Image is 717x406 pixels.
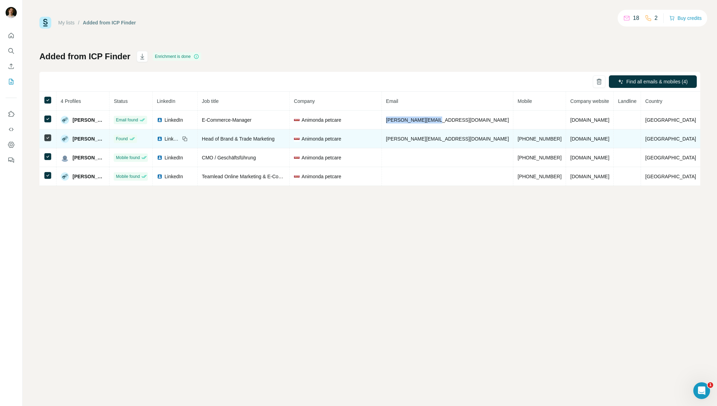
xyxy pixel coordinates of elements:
[116,117,138,123] span: Email found
[570,174,609,179] span: [DOMAIN_NAME]
[294,117,300,123] img: company-logo
[157,174,163,179] img: LinkedIn logo
[73,154,105,161] span: [PERSON_NAME]
[302,135,341,142] span: Animonda petcare
[61,135,69,143] img: Avatar
[669,13,702,23] button: Buy credits
[645,117,696,123] span: [GEOGRAPHIC_DATA]
[61,98,81,104] span: 4 Profiles
[83,19,136,26] div: Added from ICP Finder
[518,155,561,160] span: [PHONE_NUMBER]
[570,98,609,104] span: Company website
[6,123,17,136] button: Use Surfe API
[645,155,696,160] span: [GEOGRAPHIC_DATA]
[6,75,17,88] button: My lists
[157,136,163,142] img: LinkedIn logo
[6,7,17,18] img: Avatar
[78,19,80,26] li: /
[6,138,17,151] button: Dashboard
[302,116,341,123] span: Animonda petcare
[570,136,609,142] span: [DOMAIN_NAME]
[708,382,713,388] span: 1
[153,52,201,61] div: Enrichment is done
[618,98,636,104] span: Landline
[386,136,509,142] span: [PERSON_NAME][EMAIL_ADDRESS][DOMAIN_NAME]
[202,155,256,160] span: CMO / Geschäftsführung
[165,116,183,123] span: LinkedIn
[114,98,128,104] span: Status
[165,135,180,142] span: LinkedIn
[202,136,275,142] span: Head of Brand & Trade Marketing
[202,174,296,179] span: Teamlead Online Marketing & E-Commerce
[294,174,300,179] img: company-logo
[294,98,315,104] span: Company
[645,136,696,142] span: [GEOGRAPHIC_DATA]
[386,98,398,104] span: Email
[518,136,561,142] span: [PHONE_NUMBER]
[6,29,17,42] button: Quick start
[39,17,51,29] img: Surfe Logo
[518,98,532,104] span: Mobile
[6,154,17,166] button: Feedback
[157,117,163,123] img: LinkedIn logo
[116,155,140,161] span: Mobile found
[73,173,105,180] span: [PERSON_NAME]
[655,14,658,22] p: 2
[202,98,219,104] span: Job title
[302,173,341,180] span: Animonda petcare
[73,135,105,142] span: [PERSON_NAME]
[116,173,140,180] span: Mobile found
[202,117,251,123] span: E-Commerce-Manager
[570,117,609,123] span: [DOMAIN_NAME]
[302,154,341,161] span: Animonda petcare
[626,78,688,85] span: Find all emails & mobiles (4)
[693,382,710,399] iframe: Intercom live chat
[645,98,662,104] span: Country
[570,155,609,160] span: [DOMAIN_NAME]
[157,98,175,104] span: LinkedIn
[6,108,17,120] button: Use Surfe on LinkedIn
[73,116,105,123] span: [PERSON_NAME]
[518,174,561,179] span: [PHONE_NUMBER]
[645,174,696,179] span: [GEOGRAPHIC_DATA]
[294,136,300,142] img: company-logo
[6,60,17,73] button: Enrich CSV
[633,14,639,22] p: 18
[116,136,128,142] span: Found
[61,116,69,124] img: Avatar
[609,75,697,88] button: Find all emails & mobiles (4)
[61,153,69,162] img: Avatar
[294,155,300,160] img: company-logo
[157,155,163,160] img: LinkedIn logo
[39,51,130,62] h1: Added from ICP Finder
[165,154,183,161] span: LinkedIn
[165,173,183,180] span: LinkedIn
[61,172,69,181] img: Avatar
[386,117,509,123] span: [PERSON_NAME][EMAIL_ADDRESS][DOMAIN_NAME]
[58,20,75,25] a: My lists
[6,45,17,57] button: Search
